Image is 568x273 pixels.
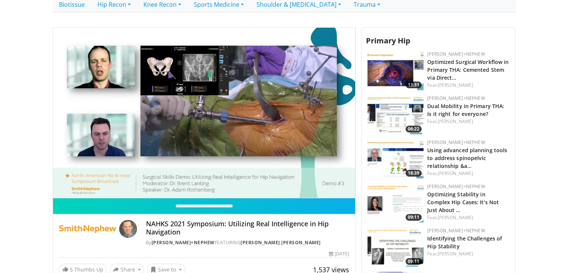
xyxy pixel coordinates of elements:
img: 781415e3-4312-4b44-b91f-90f5dce49941.150x105_q85_crop-smart_upscale.jpg [367,139,423,178]
span: 13:31 [406,82,422,88]
div: [DATE] [329,251,349,257]
span: 18:39 [406,170,422,177]
a: 13:31 [367,51,423,90]
a: 09:11 [367,227,423,267]
span: 09:11 [406,214,422,221]
a: Dual Mobility in Primary THA: Is it right for everyone? [427,102,504,117]
a: [PERSON_NAME] [438,251,473,257]
img: df5ab57a-2095-467a-91fc-636b3abea1f8.png.150x105_q85_crop-smart_upscale.png [367,227,423,267]
a: 09:11 [367,183,423,223]
a: [PERSON_NAME] [240,239,280,246]
a: 18:39 [367,139,423,178]
span: 5 [70,266,73,273]
span: 06:22 [406,126,422,132]
a: [PERSON_NAME]+Nephew [152,239,215,246]
h4: NAHKS 2021 Symposium: Utilizing Real Intelligence in Hip Navigation [146,220,349,236]
a: [PERSON_NAME] [438,170,473,177]
div: Feat. [427,170,509,177]
a: Using advanced planning tools to address spinopelvic relationship &a… [427,147,507,169]
div: Feat. [427,82,509,89]
a: [PERSON_NAME]+Nephew [427,51,485,57]
a: [PERSON_NAME]+Nephew [427,227,485,234]
a: [PERSON_NAME] [438,118,473,125]
a: [PERSON_NAME] [438,214,473,221]
span: 09:11 [406,258,422,265]
div: By FEATURING , [146,239,349,246]
a: [PERSON_NAME]+Nephew [427,139,485,145]
img: 0fcfa1b5-074a-41e4-bf3d-4df9b2562a6c.150x105_q85_crop-smart_upscale.jpg [367,51,423,90]
div: Feat. [427,118,509,125]
a: 06:22 [367,95,423,134]
img: Smith+Nephew [59,220,116,238]
a: Optimizing Stability in Complex Hip Cases: It's Not Just About … [427,191,499,214]
div: Feat. [427,251,509,257]
a: [PERSON_NAME] [281,239,321,246]
img: 2cca93f5-0e0f-48d9-bc69-7394755c39ca.png.150x105_q85_crop-smart_upscale.png [367,183,423,223]
a: [PERSON_NAME] [438,82,473,88]
div: Feat. [427,214,509,221]
video-js: Video Player [53,28,356,199]
a: [PERSON_NAME]+Nephew [427,183,485,190]
a: Optimized Surgical Workflow in Primary THA: Cemented Stem via Direct… [427,58,509,81]
a: Identifying the Challenges of Hip Stability [427,235,502,250]
img: Avatar [119,220,137,238]
a: [PERSON_NAME]+Nephew [427,95,485,101]
img: ca45bebe-5fc4-4b9b-9513-8f91197adb19.150x105_q85_crop-smart_upscale.jpg [367,95,423,134]
span: Primary Hip [366,36,410,46]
